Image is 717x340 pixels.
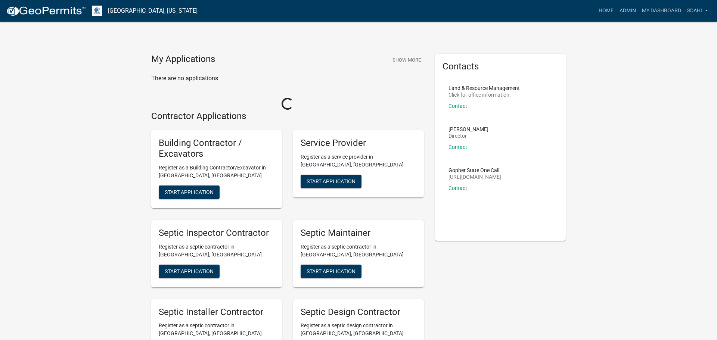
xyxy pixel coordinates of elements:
h5: Septic Design Contractor [301,307,416,318]
h5: Service Provider [301,138,416,149]
p: Register as a septic design contractor in [GEOGRAPHIC_DATA], [GEOGRAPHIC_DATA] [301,322,416,337]
p: Register as a service provider in [GEOGRAPHIC_DATA], [GEOGRAPHIC_DATA] [301,153,416,169]
p: Register as a septic contractor in [GEOGRAPHIC_DATA], [GEOGRAPHIC_DATA] [159,243,274,259]
p: [PERSON_NAME] [448,127,488,132]
span: Start Application [307,178,356,184]
h5: Septic Maintainer [301,228,416,238]
p: There are no applications [151,74,424,83]
span: Start Application [165,268,214,274]
p: Gopher State One Call [448,168,501,173]
h5: Septic Installer Contractor [159,307,274,318]
img: Otter Tail County, Minnesota [92,6,102,16]
p: Register as a septic contractor in [GEOGRAPHIC_DATA], [GEOGRAPHIC_DATA] [301,243,416,259]
p: Land & Resource Management [448,85,520,91]
h4: My Applications [151,54,215,65]
span: Start Application [307,268,356,274]
a: My Dashboard [639,4,684,18]
h5: Building Contractor / Excavators [159,138,274,159]
a: Home [596,4,617,18]
p: [URL][DOMAIN_NAME] [448,174,501,180]
span: Start Application [165,189,214,195]
a: Admin [617,4,639,18]
a: Contact [448,144,467,150]
p: Click for office information: [448,92,520,97]
button: Start Application [159,265,220,278]
p: Register as a Building Contractor/Excavator in [GEOGRAPHIC_DATA], [GEOGRAPHIC_DATA] [159,164,274,180]
h5: Contacts [443,61,558,72]
p: Register as a septic contractor in [GEOGRAPHIC_DATA], [GEOGRAPHIC_DATA] [159,322,274,337]
button: Start Application [159,185,220,199]
h4: Contractor Applications [151,111,424,122]
p: Director [448,133,488,138]
a: [GEOGRAPHIC_DATA], [US_STATE] [108,4,198,17]
button: Show More [389,54,424,66]
a: Contact [448,103,467,109]
a: Contact [448,185,467,191]
h5: Septic Inspector Contractor [159,228,274,238]
button: Start Application [301,175,361,188]
button: Start Application [301,265,361,278]
a: sdahl [684,4,711,18]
